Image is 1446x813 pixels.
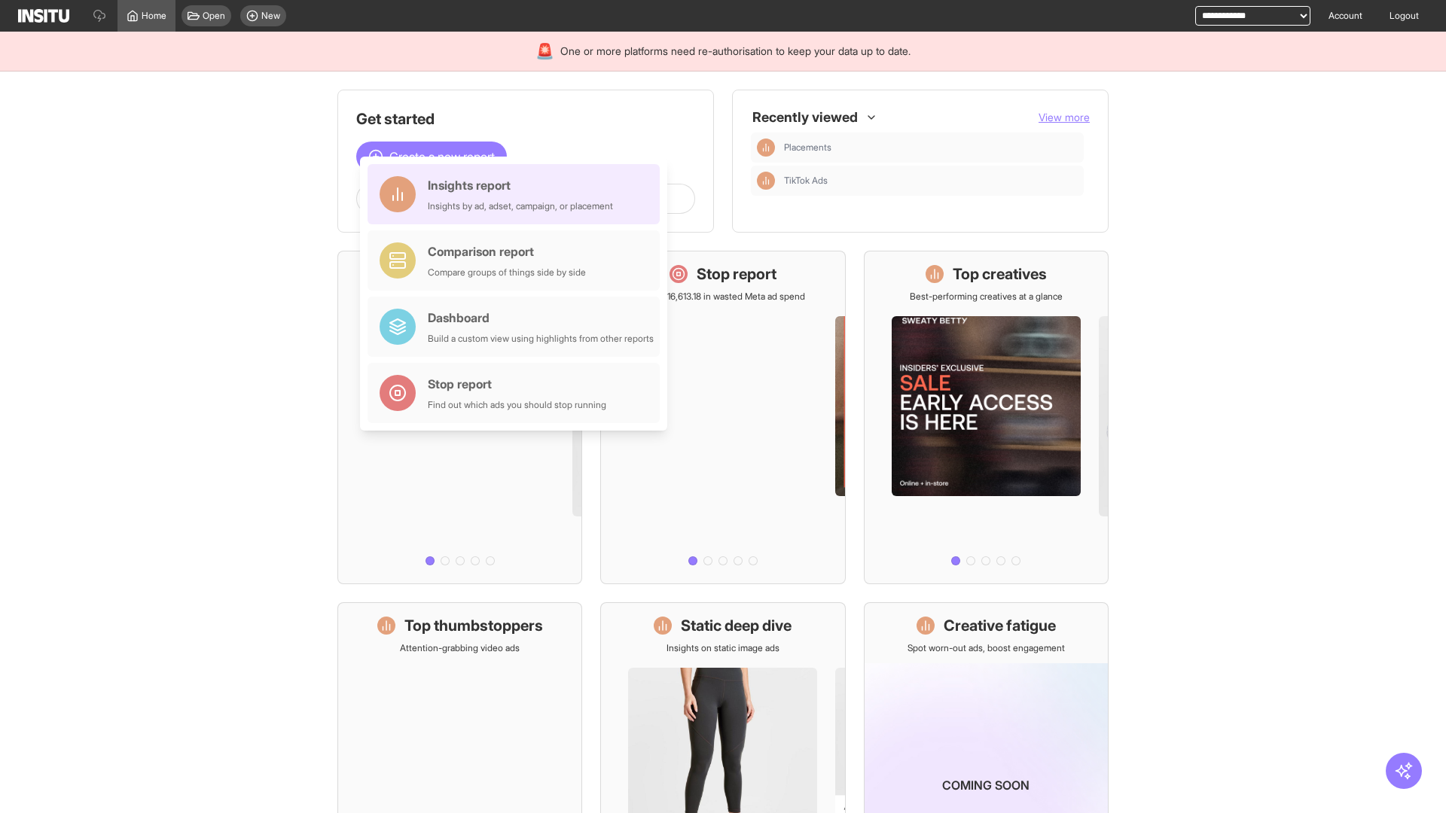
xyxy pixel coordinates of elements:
div: Find out which ads you should stop running [428,399,606,411]
h1: Static deep dive [681,615,792,636]
img: Logo [18,9,69,23]
h1: Top thumbstoppers [404,615,543,636]
span: TikTok Ads [784,175,828,187]
a: Stop reportSave £16,613.18 in wasted Meta ad spend [600,251,845,584]
p: Save £16,613.18 in wasted Meta ad spend [640,291,805,303]
button: View more [1039,110,1090,125]
h1: Stop report [697,263,776,285]
p: Insights on static image ads [667,642,779,654]
h1: Get started [356,108,695,129]
div: Insights [757,139,775,157]
div: Dashboard [428,309,654,327]
a: Top creativesBest-performing creatives at a glance [864,251,1109,584]
span: TikTok Ads [784,175,1078,187]
span: New [261,10,280,22]
div: Insights [757,172,775,190]
div: Insights by ad, adset, campaign, or placement [428,200,613,212]
div: Stop report [428,375,606,393]
span: Home [142,10,166,22]
div: Insights report [428,176,613,194]
button: Create a new report [356,142,507,172]
div: Comparison report [428,242,586,260]
span: Placements [784,142,831,154]
div: Build a custom view using highlights from other reports [428,333,654,345]
p: Attention-grabbing video ads [400,642,520,654]
a: What's live nowSee all active ads instantly [337,251,582,584]
p: Best-performing creatives at a glance [910,291,1063,303]
h1: Top creatives [953,263,1047,285]
span: One or more platforms need re-authorisation to keep your data up to date. [560,44,911,59]
span: Create a new report [389,148,495,166]
span: View more [1039,111,1090,123]
span: Open [203,10,225,22]
span: Placements [784,142,1078,154]
div: Compare groups of things side by side [428,266,586,279]
div: 🚨 [535,41,554,62]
